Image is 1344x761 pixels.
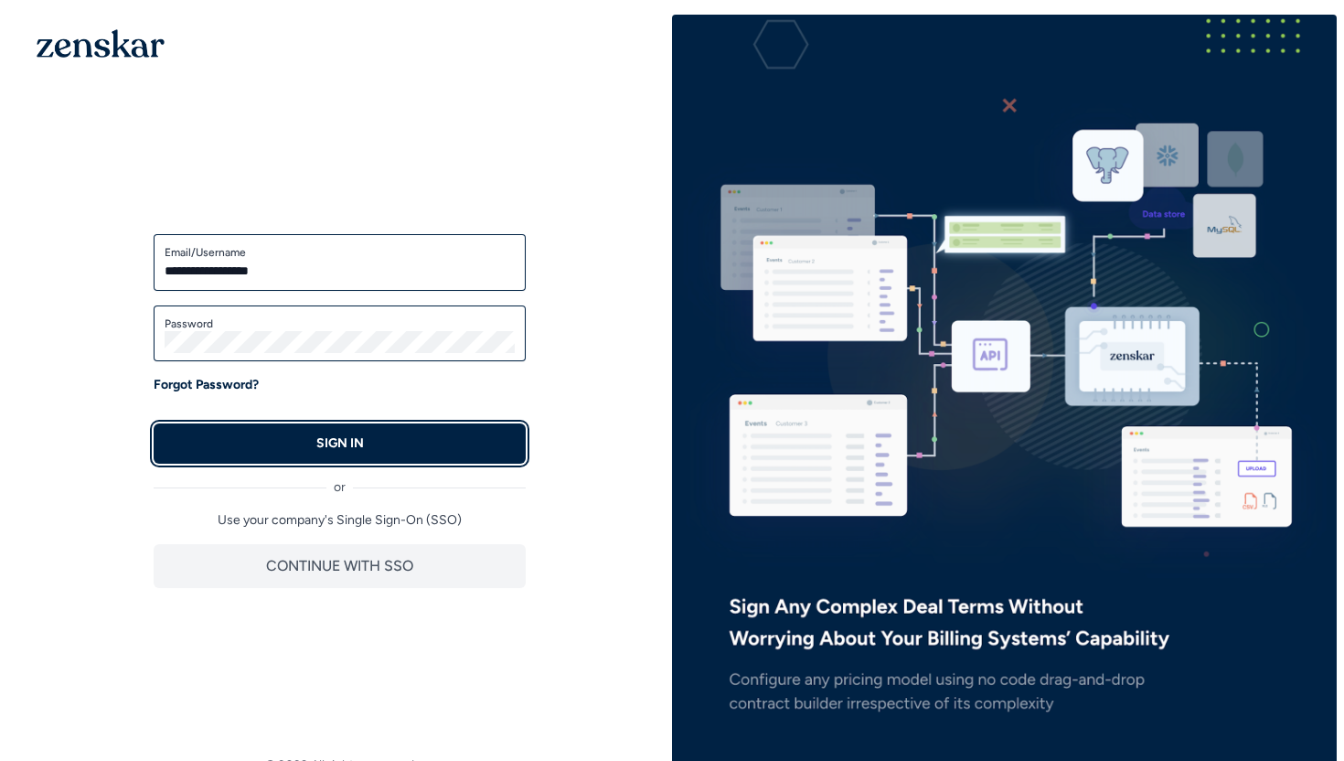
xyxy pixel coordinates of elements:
[165,316,515,331] label: Password
[316,434,364,453] p: SIGN IN
[154,464,526,497] div: or
[154,423,526,464] button: SIGN IN
[154,376,259,394] a: Forgot Password?
[154,544,526,588] button: CONTINUE WITH SSO
[165,245,515,260] label: Email/Username
[154,511,526,530] p: Use your company's Single Sign-On (SSO)
[37,29,165,58] img: 1OGAJ2xQqyY4LXKgY66KYq0eOWRCkrZdAb3gUhuVAqdWPZE9SRJmCz+oDMSn4zDLXe31Ii730ItAGKgCKgCCgCikA4Av8PJUP...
